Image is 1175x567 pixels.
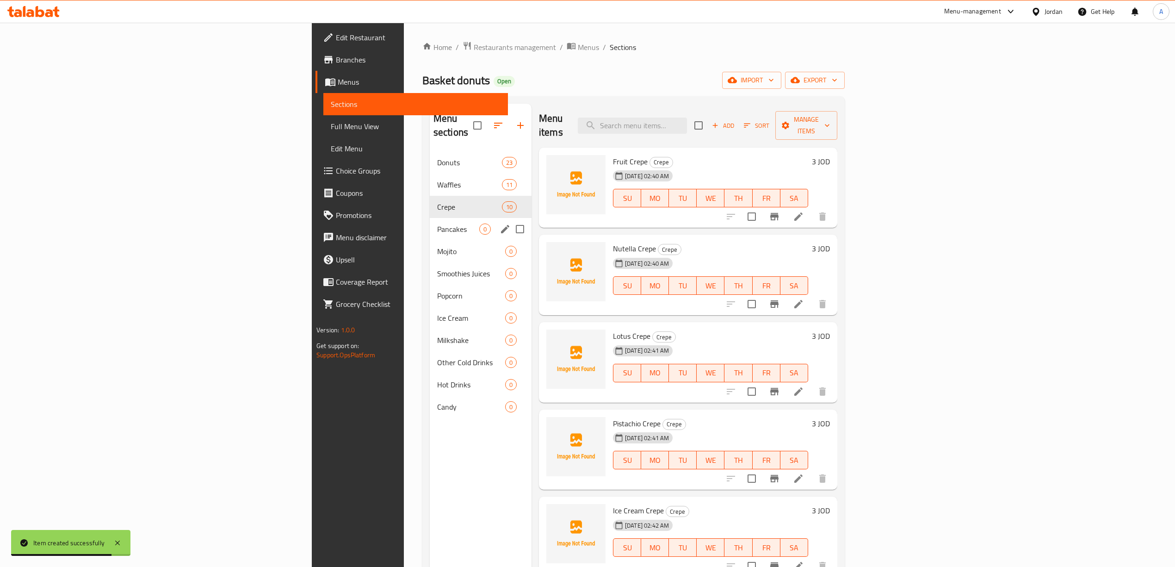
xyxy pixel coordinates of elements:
[641,276,669,295] button: MO
[811,467,834,490] button: delete
[650,157,673,168] span: Crepe
[756,366,777,380] span: FR
[621,434,673,442] span: [DATE] 02:41 AM
[621,172,673,181] span: [DATE] 02:40 AM
[430,374,532,396] div: Hot Drinks0
[613,329,650,343] span: Lotus Crepe
[756,541,777,555] span: FR
[728,366,748,380] span: TH
[315,293,508,315] a: Grocery Checklist
[653,332,675,343] span: Crepe
[728,192,748,205] span: TH
[673,192,693,205] span: TU
[463,41,556,53] a: Restaurants management
[315,49,508,71] a: Branches
[658,244,681,255] span: Crepe
[669,364,697,382] button: TU
[724,189,752,207] button: TH
[697,189,724,207] button: WE
[613,417,661,430] span: Pistachio Crepe
[730,75,774,86] span: import
[812,155,830,168] h6: 3 JOD
[811,206,834,228] button: delete
[323,115,508,137] a: Full Menu View
[763,206,785,228] button: Branch-specific-item
[336,32,501,43] span: Edit Restaurant
[430,218,532,240] div: Pancakes0edit
[315,249,508,271] a: Upsell
[645,454,665,467] span: MO
[336,254,501,265] span: Upsell
[506,403,516,411] span: 0
[697,451,724,469] button: WE
[505,290,517,301] div: items
[793,211,804,222] a: Edit menu item
[613,504,664,517] span: Ice Cream Crepe
[546,242,606,301] img: Nutella Crepe
[505,335,517,346] div: items
[744,120,769,131] span: Sort
[33,538,105,548] div: Item created successfully
[437,268,505,279] div: Smoothies Juices
[546,504,606,563] img: Ice Cream Crepe
[506,358,516,367] span: 0
[430,396,532,418] div: Candy0
[753,189,780,207] button: FR
[621,259,673,268] span: [DATE] 02:40 AM
[708,118,738,133] span: Add item
[613,451,641,469] button: SU
[784,366,804,380] span: SA
[711,120,736,131] span: Add
[479,224,491,235] div: items
[578,42,599,53] span: Menus
[430,240,532,262] div: Mojito0
[811,293,834,315] button: delete
[505,357,517,368] div: items
[315,160,508,182] a: Choice Groups
[673,279,693,293] span: TU
[617,279,637,293] span: SU
[763,467,785,490] button: Branch-specific-item
[742,118,772,133] button: Sort
[437,290,505,301] span: Popcorn
[336,165,501,176] span: Choice Groups
[669,451,697,469] button: TU
[742,382,761,401] span: Select to update
[708,118,738,133] button: Add
[784,279,804,293] span: SA
[613,155,648,168] span: Fruit Crepe
[738,118,775,133] span: Sort items
[617,192,637,205] span: SU
[331,143,501,154] span: Edit Menu
[783,114,830,137] span: Manage items
[753,364,780,382] button: FR
[780,364,808,382] button: SA
[509,114,532,137] button: Add section
[649,157,673,168] div: Crepe
[437,157,502,168] span: Donuts
[1159,6,1163,17] span: A
[567,41,599,53] a: Menus
[539,112,567,139] h2: Menu items
[331,99,501,110] span: Sections
[546,155,606,214] img: Fruit Crepe
[669,189,697,207] button: TU
[487,114,509,137] span: Sort sections
[753,538,780,557] button: FR
[437,357,505,368] span: Other Cold Drinks
[613,538,641,557] button: SU
[756,454,777,467] span: FR
[506,336,516,345] span: 0
[785,72,845,89] button: export
[724,276,752,295] button: TH
[437,179,502,190] div: Waffles
[666,506,689,517] span: Crepe
[430,307,532,329] div: Ice Cream0
[437,401,505,412] span: Candy
[315,204,508,226] a: Promotions
[480,225,490,234] span: 0
[793,473,804,484] a: Edit menu item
